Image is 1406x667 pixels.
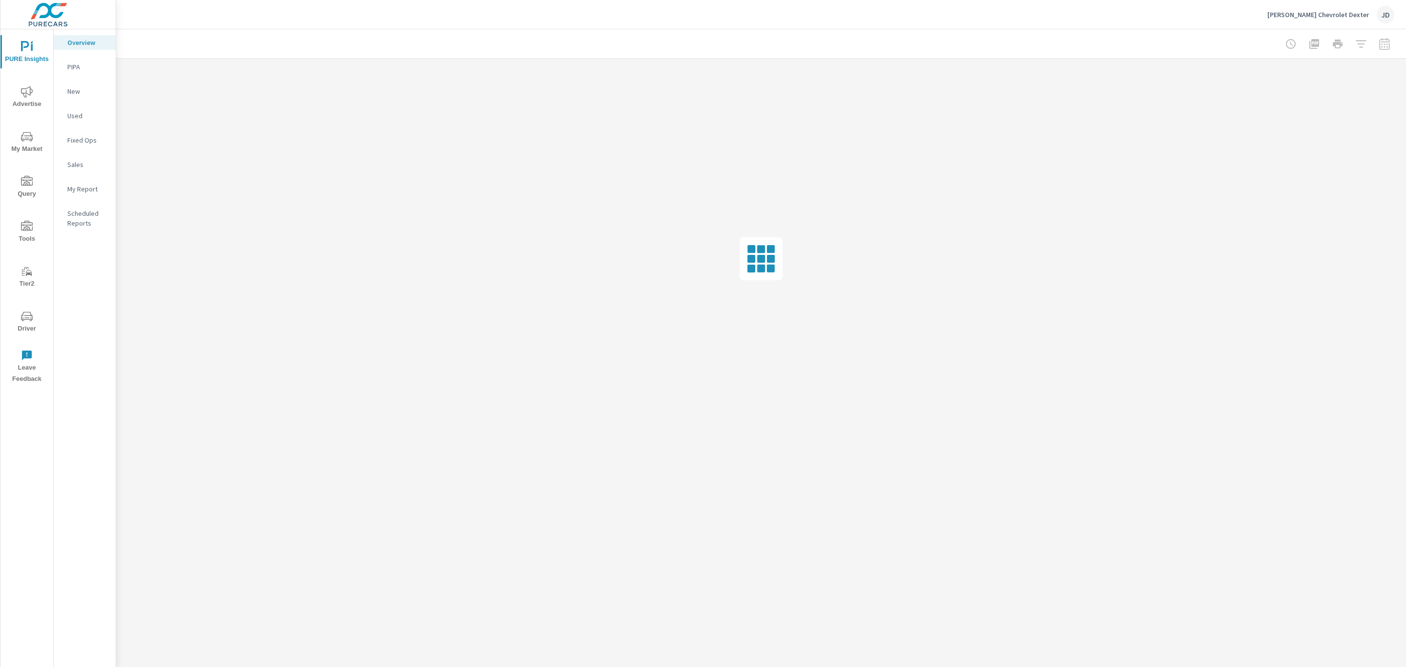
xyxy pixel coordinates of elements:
div: nav menu [0,29,53,389]
div: New [54,84,116,99]
div: Fixed Ops [54,133,116,147]
div: Overview [54,35,116,50]
div: PIPA [54,60,116,74]
p: Sales [67,160,108,169]
p: Used [67,111,108,121]
span: My Market [3,131,50,155]
p: [PERSON_NAME] Chevrolet Dexter [1267,10,1369,19]
div: My Report [54,182,116,196]
p: Fixed Ops [67,135,108,145]
span: Driver [3,311,50,334]
span: Tools [3,221,50,245]
div: Sales [54,157,116,172]
span: Tier2 [3,266,50,290]
span: Advertise [3,86,50,110]
p: New [67,86,108,96]
span: Query [3,176,50,200]
p: PIPA [67,62,108,72]
div: Scheduled Reports [54,206,116,230]
div: Used [54,108,116,123]
p: Overview [67,38,108,47]
p: Scheduled Reports [67,208,108,228]
span: PURE Insights [3,41,50,65]
span: Leave Feedback [3,350,50,385]
p: My Report [67,184,108,194]
div: JD [1377,6,1394,23]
